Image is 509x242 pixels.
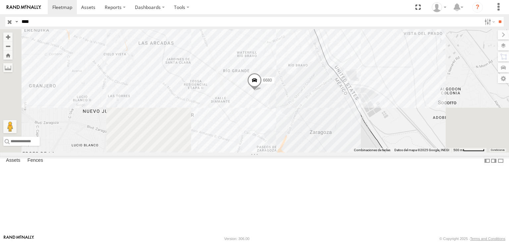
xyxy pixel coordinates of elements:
button: Zoom in [3,32,13,41]
div: © Copyright 2025 - [439,237,505,241]
div: Irving Rodriguez [429,2,449,12]
span: 6680 [263,78,272,83]
a: Terms and Conditions [470,237,505,241]
div: Version: 306.00 [224,237,250,241]
label: Search Filter Options [482,17,496,27]
label: Dock Summary Table to the Left [484,156,490,165]
a: Visit our Website [4,235,34,242]
a: Condiciones [491,149,505,151]
button: Escala del mapa: 500 m por 61 píxeles [451,148,486,152]
label: Assets [3,156,24,165]
button: Combinaciones de teclas [354,148,390,152]
button: Zoom out [3,41,13,51]
label: Fences [24,156,46,165]
label: Search Query [14,17,19,27]
img: rand-logo.svg [7,5,41,10]
span: 500 m [453,148,463,152]
label: Hide Summary Table [497,156,504,165]
label: Measure [3,63,13,72]
i: ? [472,2,483,13]
button: Zoom Home [3,51,13,60]
label: Dock Summary Table to the Right [490,156,497,165]
button: Arrastra el hombrecito naranja al mapa para abrir Street View [3,120,17,133]
label: Map Settings [498,74,509,83]
span: Datos del mapa ©2025 Google, INEGI [394,148,449,152]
